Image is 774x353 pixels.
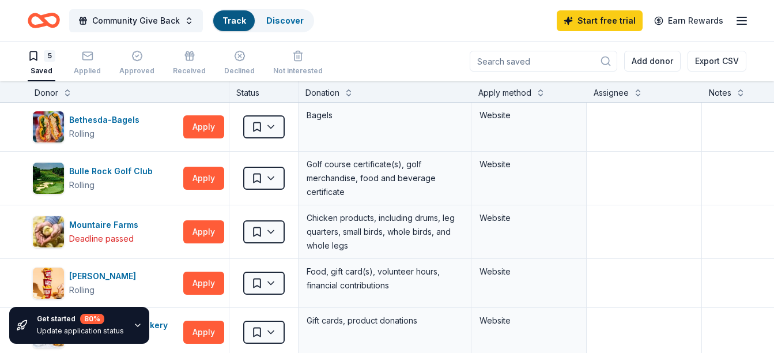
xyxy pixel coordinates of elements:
[183,115,224,138] button: Apply
[647,10,730,31] a: Earn Rewards
[479,265,578,279] div: Website
[305,313,464,329] div: Gift cards, product donations
[69,178,95,192] div: Rolling
[222,16,246,25] a: Track
[32,267,179,299] button: Image for Sheetz[PERSON_NAME]Rolling
[32,162,179,194] button: Image for Bulle Rock Golf ClubBulle Rock Golf ClubRolling
[69,218,143,232] div: Mountaire Farms
[119,66,154,76] div: Approved
[478,86,531,100] div: Apply method
[212,9,314,32] button: TrackDiscover
[69,9,203,32] button: Community Give Back
[32,111,179,143] button: Image for Bethesda-BagelsBethesda-BagelsRolling
[37,314,124,324] div: Get started
[183,220,224,243] button: Apply
[305,264,464,294] div: Food, gift card(s), volunteer hours, financial contributions
[69,269,141,283] div: [PERSON_NAME]
[44,50,55,62] div: 5
[69,113,144,127] div: Bethesda-Bagels
[709,86,731,100] div: Notes
[624,51,681,72] button: Add donor
[35,86,58,100] div: Donor
[479,108,578,122] div: Website
[119,46,154,81] button: Approved
[183,321,224,344] button: Apply
[273,46,323,81] button: Not interested
[173,66,206,76] div: Received
[229,81,299,102] div: Status
[80,314,104,324] div: 80 %
[479,211,578,225] div: Website
[305,107,464,123] div: Bagels
[470,51,617,72] input: Search saved
[69,283,95,297] div: Rolling
[479,314,578,328] div: Website
[33,268,64,299] img: Image for Sheetz
[69,232,134,246] div: Deadline passed
[305,156,464,200] div: Golf course certificate(s), golf merchandise, food and beverage certificate
[594,86,629,100] div: Assignee
[74,46,101,81] button: Applied
[183,167,224,190] button: Apply
[32,216,179,248] button: Image for Mountaire FarmsMountaire FarmsDeadline passed
[28,66,55,76] div: Saved
[33,163,64,194] img: Image for Bulle Rock Golf Club
[69,127,95,141] div: Rolling
[273,66,323,76] div: Not interested
[557,10,643,31] a: Start free trial
[28,7,60,34] a: Home
[688,51,746,72] button: Export CSV
[224,46,255,81] button: Declined
[305,210,464,254] div: Chicken products, including drums, leg quarters, small birds, whole birds, and whole legs
[183,272,224,295] button: Apply
[305,86,339,100] div: Donation
[37,326,124,336] div: Update application status
[92,14,180,28] span: Community Give Back
[74,66,101,76] div: Applied
[224,66,255,76] div: Declined
[33,216,64,247] img: Image for Mountaire Farms
[28,46,55,81] button: 5Saved
[173,46,206,81] button: Received
[479,157,578,171] div: Website
[33,111,64,142] img: Image for Bethesda-Bagels
[69,164,157,178] div: Bulle Rock Golf Club
[266,16,304,25] a: Discover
